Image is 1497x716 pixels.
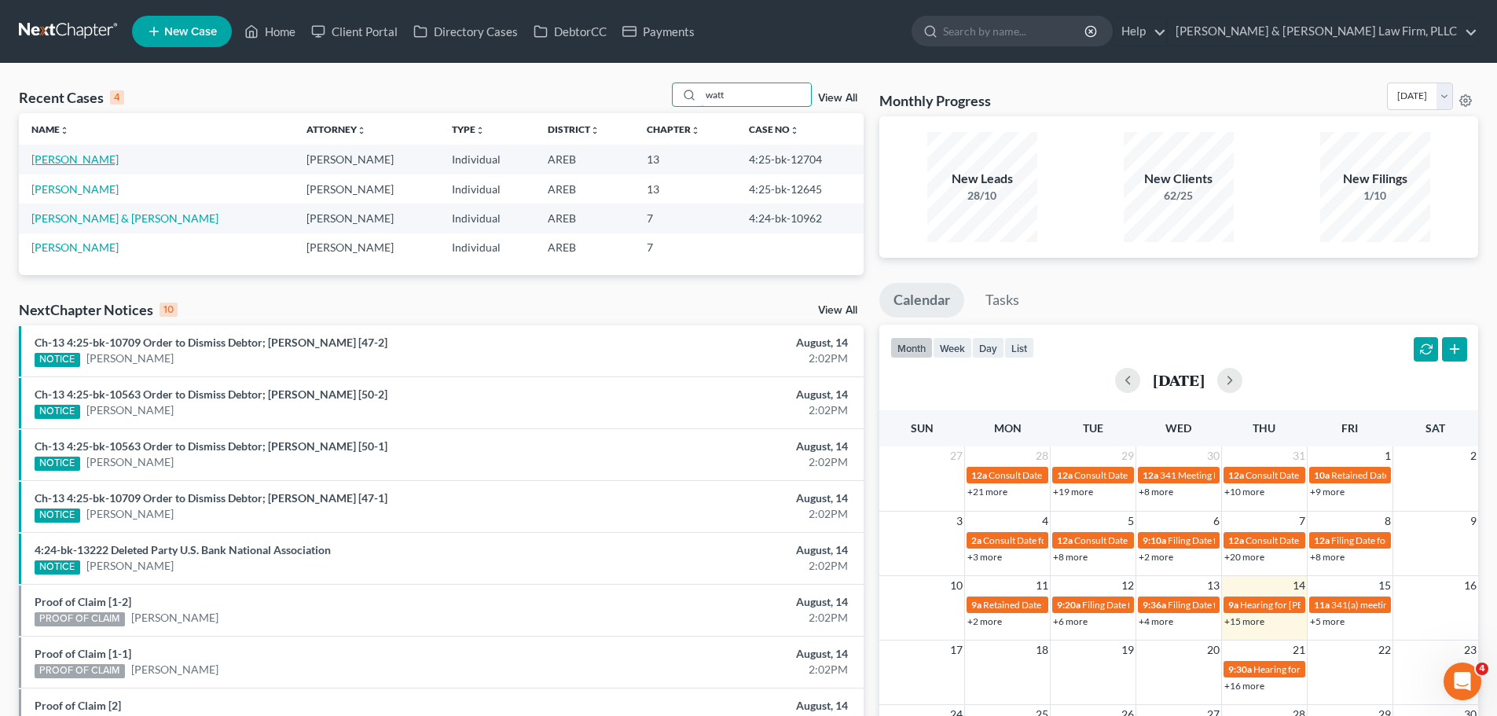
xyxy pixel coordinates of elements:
[31,211,218,225] a: [PERSON_NAME] & [PERSON_NAME]
[890,337,933,358] button: month
[587,439,848,454] div: August, 14
[1143,469,1158,481] span: 12a
[35,457,80,471] div: NOTICE
[357,126,366,135] i: unfold_more
[535,174,635,204] td: AREB
[736,204,864,233] td: 4:24-bk-10962
[634,204,736,233] td: 7
[587,594,848,610] div: August, 14
[1120,446,1136,465] span: 29
[31,241,119,254] a: [PERSON_NAME]
[587,335,848,351] div: August, 14
[526,17,615,46] a: DebtorCC
[948,576,964,595] span: 10
[587,402,848,418] div: 2:02PM
[587,698,848,714] div: August, 14
[1444,663,1481,700] iframe: Intercom live chat
[1143,599,1166,611] span: 9:36a
[983,599,1214,611] span: Retained Date for [PERSON_NAME] & [PERSON_NAME]
[587,454,848,470] div: 2:02PM
[1168,599,1301,611] span: Filing Date for [PERSON_NAME]
[943,17,1087,46] input: Search by name...
[1476,663,1488,675] span: 4
[1314,599,1330,611] span: 11a
[1462,641,1478,659] span: 23
[1228,599,1238,611] span: 9a
[405,17,526,46] a: Directory Cases
[1053,551,1088,563] a: +8 more
[1153,372,1205,388] h2: [DATE]
[1057,534,1073,546] span: 12a
[294,233,439,263] td: [PERSON_NAME]
[35,664,125,678] div: PROOF OF CLAIM
[31,152,119,166] a: [PERSON_NAME]
[35,353,80,367] div: NOTICE
[1377,641,1392,659] span: 22
[35,509,80,523] div: NOTICE
[35,491,387,505] a: Ch-13 4:25-bk-10709 Order to Dismiss Debtor; [PERSON_NAME] [47-1]
[86,351,174,366] a: [PERSON_NAME]
[535,145,635,174] td: AREB
[1212,512,1221,531] span: 6
[971,469,987,481] span: 12a
[110,90,124,105] div: 4
[1168,17,1477,46] a: [PERSON_NAME] & [PERSON_NAME] Law Firm, PLLC
[35,612,125,626] div: PROOF OF CLAIM
[1205,641,1221,659] span: 20
[1469,446,1478,465] span: 2
[587,558,848,574] div: 2:02PM
[955,512,964,531] span: 3
[31,182,119,196] a: [PERSON_NAME]
[475,126,485,135] i: unfold_more
[971,599,981,611] span: 9a
[994,421,1022,435] span: Mon
[879,283,964,318] a: Calendar
[1240,599,1363,611] span: Hearing for [PERSON_NAME]
[1083,421,1103,435] span: Tue
[1074,534,1261,546] span: Consult Date for [PERSON_NAME], Monkevis
[1469,512,1478,531] span: 9
[548,123,600,135] a: Districtunfold_more
[1320,170,1430,188] div: New Filings
[818,305,857,316] a: View All
[587,610,848,626] div: 2:02PM
[1057,599,1081,611] span: 9:20a
[294,204,439,233] td: [PERSON_NAME]
[35,699,121,712] a: Proof of Claim [2]
[1310,486,1345,498] a: +9 more
[1310,615,1345,627] a: +5 more
[1425,421,1445,435] span: Sat
[1291,446,1307,465] span: 31
[1246,534,1389,546] span: Consult Date for [PERSON_NAME]
[927,170,1037,188] div: New Leads
[587,351,848,366] div: 2:02PM
[35,439,387,453] a: Ch-13 4:25-bk-10563 Order to Dismiss Debtor; [PERSON_NAME] [50-1]
[1224,551,1264,563] a: +20 more
[587,662,848,677] div: 2:02PM
[1297,512,1307,531] span: 7
[35,647,131,660] a: Proof of Claim [1-1]
[1139,486,1173,498] a: +8 more
[1053,615,1088,627] a: +6 more
[164,26,217,38] span: New Case
[1224,615,1264,627] a: +15 more
[60,126,69,135] i: unfold_more
[35,405,80,419] div: NOTICE
[35,560,80,575] div: NOTICE
[587,646,848,662] div: August, 14
[1228,534,1244,546] span: 12a
[1253,663,1376,675] span: Hearing for [PERSON_NAME]
[35,543,331,556] a: 4:24-bk-13222 Deleted Party U.S. Bank National Association
[634,174,736,204] td: 13
[1034,641,1050,659] span: 18
[86,506,174,522] a: [PERSON_NAME]
[1383,446,1392,465] span: 1
[160,303,178,317] div: 10
[1139,615,1173,627] a: +4 more
[1320,188,1430,204] div: 1/10
[967,551,1002,563] a: +3 more
[1331,534,1465,546] span: Filing Date for [PERSON_NAME]
[967,486,1007,498] a: +21 more
[1053,486,1093,498] a: +19 more
[587,490,848,506] div: August, 14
